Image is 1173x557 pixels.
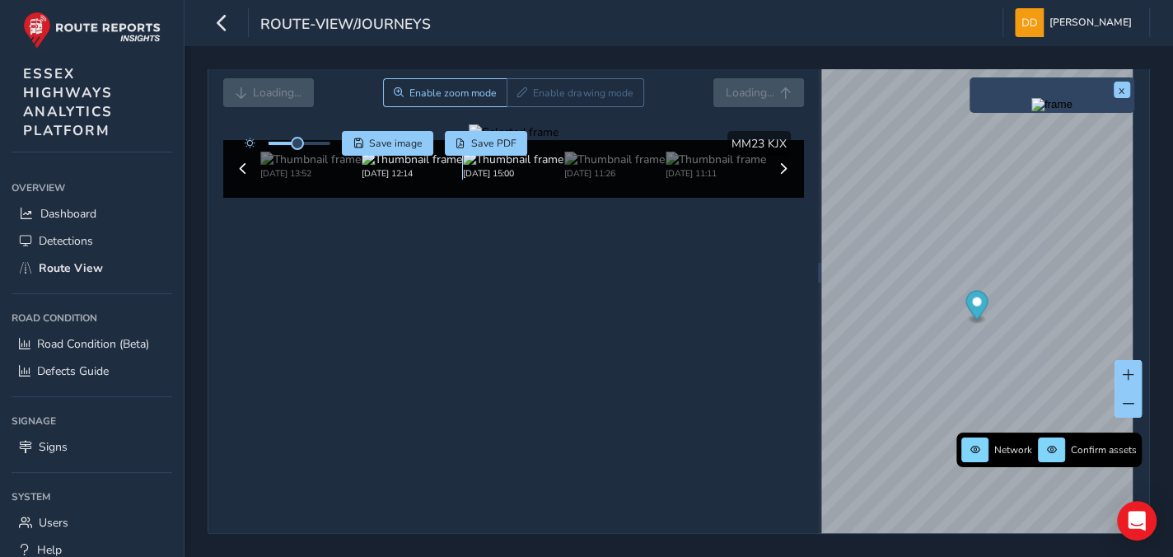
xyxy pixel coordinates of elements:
button: Preview frame [974,98,1130,109]
div: Overview [12,176,172,200]
span: route-view/journeys [260,14,431,37]
span: Confirm assets [1071,443,1137,456]
span: Route View [39,260,103,276]
div: [DATE] 13:52 [260,167,361,180]
div: System [12,484,172,509]
div: [DATE] 15:00 [463,167,563,180]
a: Road Condition (Beta) [12,330,172,358]
span: Save image [369,137,423,150]
div: [DATE] 11:26 [564,167,665,180]
img: Thumbnail frame [463,152,563,167]
span: Defects Guide [37,363,109,379]
div: Road Condition [12,306,172,330]
span: [PERSON_NAME] [1049,8,1132,37]
span: Road Condition (Beta) [37,336,149,352]
a: Users [12,509,172,536]
img: Thumbnail frame [260,152,361,167]
div: [DATE] 11:11 [666,167,766,180]
button: Zoom [383,78,507,107]
button: PDF [445,131,528,156]
img: diamond-layout [1015,8,1044,37]
span: MM23 KJX [731,136,787,152]
span: Enable zoom mode [409,87,497,100]
span: ESSEX HIGHWAYS ANALYTICS PLATFORM [23,64,113,140]
a: Route View [12,255,172,282]
a: Detections [12,227,172,255]
span: Detections [39,233,93,249]
span: Users [39,515,68,531]
div: [DATE] 12:14 [362,167,462,180]
img: frame [1031,98,1073,111]
button: x [1114,82,1130,98]
button: [PERSON_NAME] [1015,8,1138,37]
button: Save [342,131,433,156]
img: rr logo [23,12,161,49]
a: Defects Guide [12,358,172,385]
a: Dashboard [12,200,172,227]
span: Dashboard [40,206,96,222]
span: Save PDF [471,137,516,150]
img: Thumbnail frame [362,152,462,167]
span: Network [994,443,1032,456]
a: Signs [12,433,172,461]
img: Thumbnail frame [564,152,665,167]
div: Map marker [966,291,988,325]
img: Thumbnail frame [666,152,766,167]
span: Signs [39,439,68,455]
div: Open Intercom Messenger [1117,501,1157,541]
div: Signage [12,409,172,433]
